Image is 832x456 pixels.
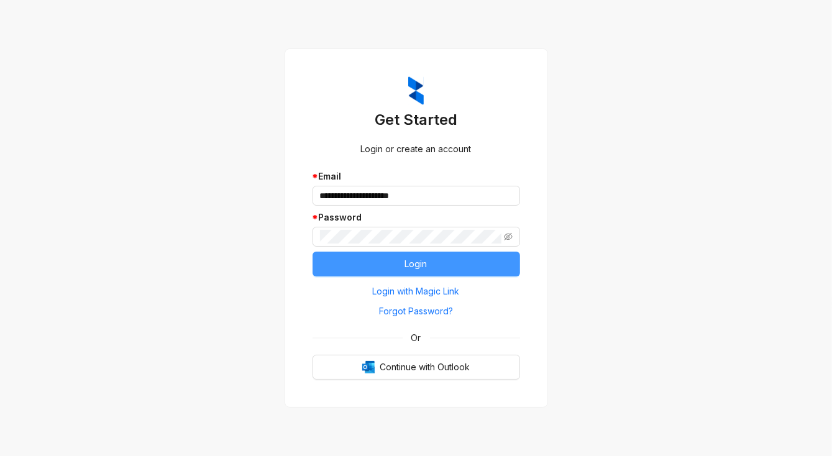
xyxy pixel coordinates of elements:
[362,361,375,373] img: Outlook
[313,110,520,130] h3: Get Started
[313,301,520,321] button: Forgot Password?
[379,304,453,318] span: Forgot Password?
[403,331,430,345] span: Or
[380,360,470,374] span: Continue with Outlook
[373,285,460,298] span: Login with Magic Link
[504,232,513,241] span: eye-invisible
[313,142,520,156] div: Login or create an account
[313,170,520,183] div: Email
[313,355,520,380] button: OutlookContinue with Outlook
[313,281,520,301] button: Login with Magic Link
[405,257,427,271] span: Login
[313,211,520,224] div: Password
[313,252,520,276] button: Login
[408,76,424,105] img: ZumaIcon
